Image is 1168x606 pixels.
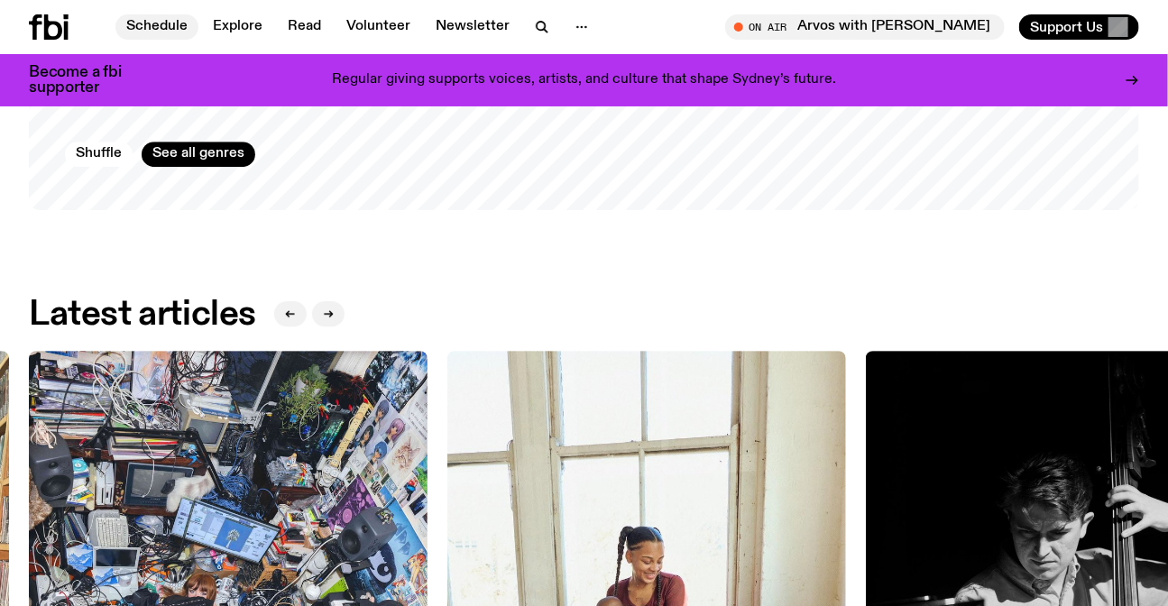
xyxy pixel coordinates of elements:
[332,72,836,88] p: Regular giving supports voices, artists, and culture that shape Sydney’s future.
[725,14,1005,40] button: On AirArvos with [PERSON_NAME]
[1030,19,1103,35] span: Support Us
[425,14,520,40] a: Newsletter
[65,142,133,167] button: Shuffle
[115,14,198,40] a: Schedule
[277,14,332,40] a: Read
[142,142,255,167] a: See all genres
[1019,14,1139,40] button: Support Us
[202,14,273,40] a: Explore
[29,298,256,331] h2: Latest articles
[29,65,144,96] h3: Become a fbi supporter
[336,14,421,40] a: Volunteer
